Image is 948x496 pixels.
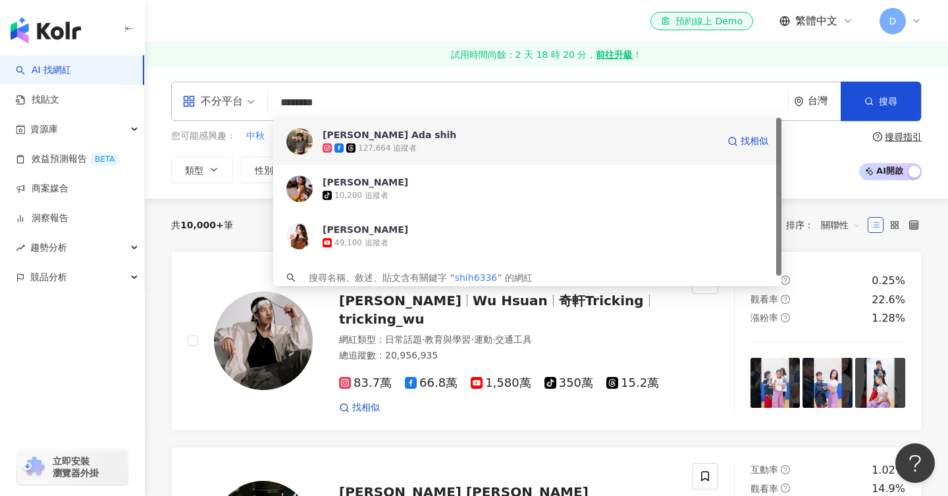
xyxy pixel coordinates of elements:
img: post-image [750,358,801,408]
img: post-image [855,358,905,408]
span: 10,000+ [180,220,224,230]
img: KOL Avatar [286,176,313,202]
img: post-image [803,358,853,408]
div: [PERSON_NAME] [323,176,408,189]
span: [PERSON_NAME] [339,293,461,309]
span: 找相似 [741,135,768,148]
a: chrome extension立即安裝 瀏覽器外掛 [17,449,128,485]
span: 趨勢分析 [30,233,67,262]
span: 資源庫 [30,114,58,144]
div: 14.9% [872,482,905,496]
span: 交通工具 [495,334,532,345]
span: rise [16,243,25,253]
span: 搜尋 [879,96,897,107]
span: 350萬 [544,376,593,390]
div: 49,100 追蹤者 [334,237,388,249]
span: 找相似 [352,401,380,414]
div: 台灣 [808,95,841,107]
span: 繁體中文 [795,14,837,28]
span: · [492,334,495,345]
span: 性別 [255,165,273,176]
a: 效益預測報告BETA [16,153,120,166]
strong: 前往升級 [596,48,633,61]
div: 預約線上 Demo [661,14,743,28]
span: question-circle [873,132,882,141]
span: 觀看率 [750,484,778,494]
div: [PERSON_NAME] Ada shih [323,128,456,141]
img: chrome extension [21,457,47,478]
span: 15.2萬 [606,376,659,390]
div: 10,200 追蹤者 [334,190,388,201]
div: 排序： [786,214,868,236]
img: KOL Avatar [286,223,313,249]
a: 洞察報告 [16,212,68,225]
span: 中秋 [246,130,265,143]
span: 關聯性 [821,214,860,236]
iframe: Help Scout Beacon - Open [895,443,935,483]
span: question-circle [781,465,790,474]
span: Wu Hsuan [473,293,548,309]
a: KOL Avatar[PERSON_NAME]Wu Hsuan奇軒Trickingtricking_wu網紅類型：日常話題·教育與學習·運動·交通工具總追蹤數：20,956,93583.7萬66... [171,251,922,431]
div: 搜尋指引 [885,132,922,142]
span: search [286,273,296,282]
a: 試用時間尚餘：2 天 18 時 20 分，前往升級！ [145,43,948,66]
span: 互動率 [750,464,778,475]
div: 127,664 追蹤者 [358,143,417,154]
span: question-circle [781,295,790,304]
a: 找相似 [727,128,768,155]
div: 1.28% [872,311,905,326]
button: 中秋 [246,129,265,143]
button: 搜尋 [841,82,921,121]
img: KOL Avatar [214,291,313,390]
span: question-circle [781,313,790,322]
a: 商案媒合 [16,182,68,195]
a: 預約線上 Demo [650,12,753,30]
div: 總追蹤數 ： 20,956,935 [339,349,676,362]
span: 您可能感興趣： [171,130,236,143]
a: searchAI 找網紅 [16,64,71,77]
div: 不分平台 [182,91,243,112]
span: 運動 [474,334,492,345]
span: environment [794,97,804,107]
div: 網紅類型 ： [339,334,676,347]
span: tricking_wu [339,311,425,327]
span: appstore [182,95,196,108]
span: 立即安裝 瀏覽器外掛 [53,455,99,479]
span: · [471,334,473,345]
span: 觀看率 [750,294,778,305]
span: 83.7萬 [339,376,392,390]
span: 類型 [185,165,203,176]
span: 教育與學習 [425,334,471,345]
span: 漲粉率 [750,312,778,323]
span: 奇軒Tricking [559,293,644,309]
a: 找貼文 [16,93,59,107]
div: 22.6% [872,293,905,307]
img: logo [11,17,81,43]
button: 類型 [171,157,233,183]
button: 性別 [241,157,303,183]
div: 共 筆 [171,220,233,230]
span: 競品分析 [30,262,67,292]
div: 0.25% [872,274,905,288]
a: 找相似 [339,401,380,414]
span: shih6336 [455,272,498,283]
span: 日常話題 [385,334,422,345]
span: 1,580萬 [471,376,531,390]
div: 1.02% [872,463,905,478]
span: · [422,334,425,345]
div: 搜尋名稱、敘述、貼文含有關鍵字 “ ” 的網紅 [309,270,533,285]
span: question-circle [781,484,790,493]
span: question-circle [781,276,790,285]
div: [PERSON_NAME] [323,223,408,236]
span: 66.8萬 [405,376,458,390]
img: KOL Avatar [286,128,313,155]
span: D [889,14,897,28]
